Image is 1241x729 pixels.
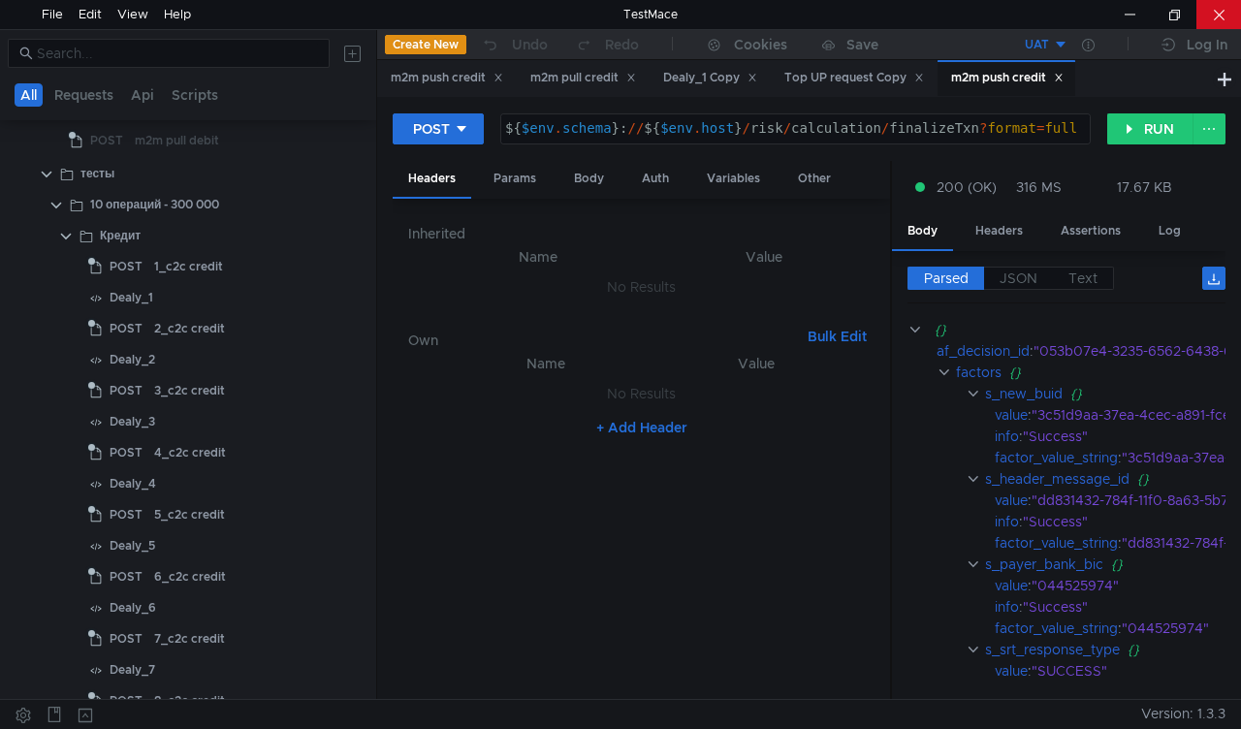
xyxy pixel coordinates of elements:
div: 3_c2c credit [154,376,225,405]
span: POST [110,252,143,281]
button: UAT [934,29,1068,60]
span: POST [110,624,143,653]
span: POST [110,314,143,343]
span: POST [110,562,143,591]
div: 8_c2c credit [154,686,225,715]
div: Variables [691,161,776,197]
div: info [995,681,1019,703]
div: Dealy_3 [110,407,155,436]
div: info [995,596,1019,618]
div: Dealy_6 [110,593,156,622]
div: factors [957,362,1002,383]
div: 17.67 KB [1117,178,1172,196]
div: Assertions [1045,213,1136,249]
div: 4_c2c credit [154,438,226,467]
div: Log [1143,213,1196,249]
span: JSON [1000,269,1037,287]
div: Headers [393,161,471,199]
div: UAT [1025,36,1049,54]
span: Parsed [924,269,969,287]
div: factor_value_string [995,618,1118,639]
span: POST [110,686,143,715]
div: info [995,426,1019,447]
div: s_header_message_id [986,468,1130,490]
div: Cookies [734,33,787,56]
div: 6_c2c credit [154,562,226,591]
th: Value [653,245,875,269]
div: m2m push credit [951,68,1064,88]
div: 1_c2c credit [154,252,223,281]
span: 200 (OK) [937,176,997,198]
button: Scripts [166,83,224,107]
div: value [995,404,1028,426]
button: All [15,83,43,107]
div: Save [846,38,878,51]
div: m2m pull credit [530,68,636,88]
div: Auth [626,161,684,197]
div: Dealy_7 [110,655,155,684]
span: Text [1068,269,1098,287]
div: af_decision_id [937,340,1030,362]
div: Headers [960,213,1038,249]
div: m2m push credit [391,68,503,88]
div: 10 операций - 300 000 [90,190,219,219]
div: m2m pull debit [135,126,219,155]
div: value [995,490,1028,511]
div: value [995,660,1028,681]
div: 5_c2c credit [154,500,225,529]
div: Dealy_1 Copy [663,68,757,88]
div: POST [413,118,450,140]
div: Undo [512,33,548,56]
button: POST [393,113,484,144]
div: 316 MS [1016,178,1062,196]
div: Other [782,161,846,197]
div: Dealy_1 [110,283,153,312]
div: info [995,511,1019,532]
nz-embed-empty: No Results [607,278,676,296]
button: Api [125,83,160,107]
button: Redo [561,30,652,59]
div: Кредит [100,221,141,250]
div: s_payer_bank_bic [986,554,1104,575]
button: RUN [1107,113,1193,144]
div: factor_value_string [995,532,1118,554]
div: value [995,575,1028,596]
div: s_srt_response_type [986,639,1121,660]
input: Search... [37,43,318,64]
div: s_new_buid [986,383,1064,404]
div: Dealy_4 [110,469,156,498]
th: Value [653,352,860,375]
div: Params [478,161,552,197]
span: POST [110,438,143,467]
div: Dealy_2 [110,345,155,374]
div: Body [892,213,953,251]
button: + Add Header [589,416,695,439]
button: Requests [48,83,119,107]
button: Undo [466,30,561,59]
div: Dealy_5 [110,531,155,560]
div: Body [558,161,620,197]
button: Bulk Edit [800,325,875,348]
h6: Inherited [408,222,875,245]
th: Name [439,352,653,375]
div: тесты [80,159,114,188]
span: Version: 1.3.3 [1141,700,1225,728]
th: Name [424,245,653,269]
div: 2_c2c credit [154,314,225,343]
span: POST [110,376,143,405]
h6: Own [408,329,801,352]
button: Create New [385,35,466,54]
nz-embed-empty: No Results [607,385,676,402]
div: Redo [605,33,639,56]
span: POST [110,500,143,529]
div: Top UP request Copy [784,68,924,88]
div: factor_value_string [995,447,1118,468]
span: POST [90,126,123,155]
div: 7_c2c credit [154,624,225,653]
div: Log In [1187,33,1227,56]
